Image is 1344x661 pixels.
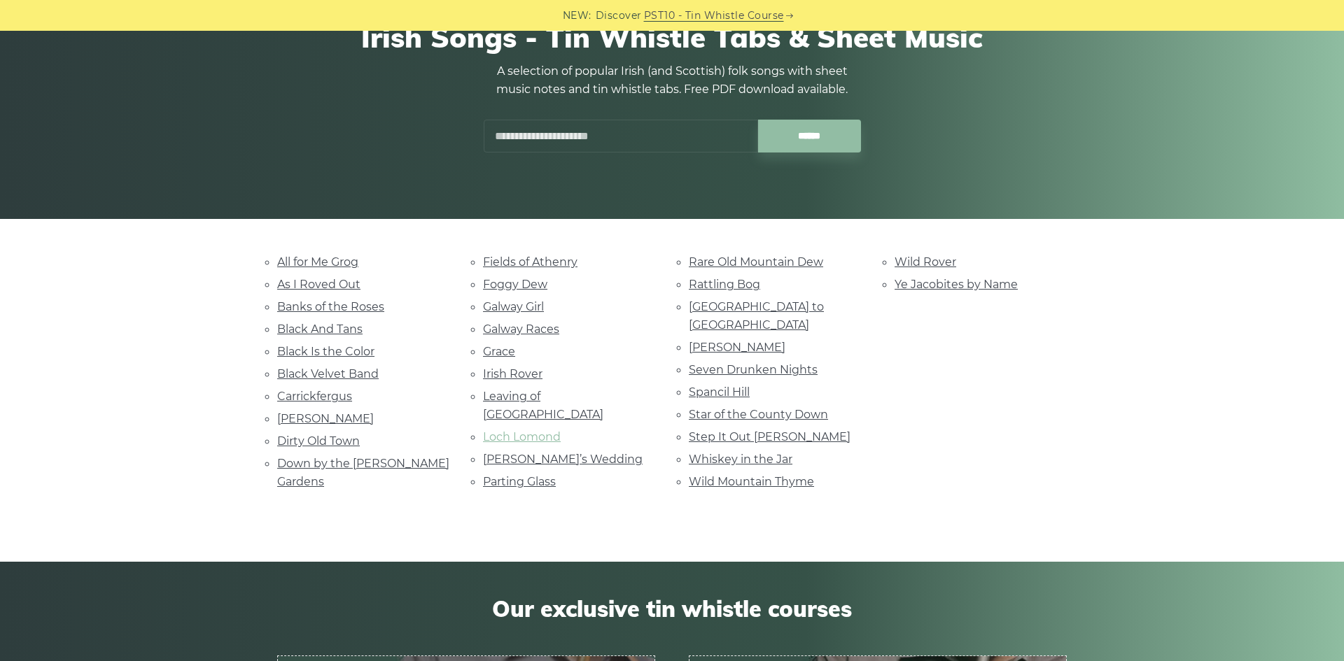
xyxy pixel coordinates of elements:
[689,341,785,354] a: [PERSON_NAME]
[483,62,861,99] p: A selection of popular Irish (and Scottish) folk songs with sheet music notes and tin whistle tab...
[563,8,591,24] span: NEW:
[277,255,358,269] a: All for Me Grog
[689,385,750,399] a: Spancil Hill
[895,255,956,269] a: Wild Rover
[277,457,449,488] a: Down by the [PERSON_NAME] Gardens
[277,434,360,448] a: Dirty Old Town
[277,390,352,403] a: Carrickfergus
[277,412,374,425] a: [PERSON_NAME]
[689,300,824,332] a: [GEOGRAPHIC_DATA] to [GEOGRAPHIC_DATA]
[277,20,1067,54] h1: Irish Songs - Tin Whistle Tabs & Sheet Music
[483,475,556,488] a: Parting Glass
[689,363,818,376] a: Seven Drunken Nights
[483,390,603,421] a: Leaving of [GEOGRAPHIC_DATA]
[689,255,823,269] a: Rare Old Mountain Dew
[277,322,363,336] a: Black And Tans
[689,475,814,488] a: Wild Mountain Thyme
[483,322,559,336] a: Galway Races
[483,430,561,443] a: Loch Lomond
[689,278,760,291] a: Rattling Bog
[483,367,542,381] a: Irish Rover
[689,408,828,421] a: Star of the County Down
[644,8,784,24] a: PST10 - Tin Whistle Course
[483,278,547,291] a: Foggy Dew
[483,453,643,466] a: [PERSON_NAME]’s Wedding
[277,595,1067,622] span: Our exclusive tin whistle courses
[689,453,792,466] a: Whiskey in the Jar
[596,8,642,24] span: Discover
[483,345,515,358] a: Grace
[277,367,379,381] a: Black Velvet Band
[689,430,850,443] a: Step It Out [PERSON_NAME]
[895,278,1018,291] a: Ye Jacobites by Name
[277,278,360,291] a: As I Roved Out
[483,255,577,269] a: Fields of Athenry
[483,300,544,313] a: Galway Girl
[277,300,384,313] a: Banks of the Roses
[277,345,374,358] a: Black Is the Color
